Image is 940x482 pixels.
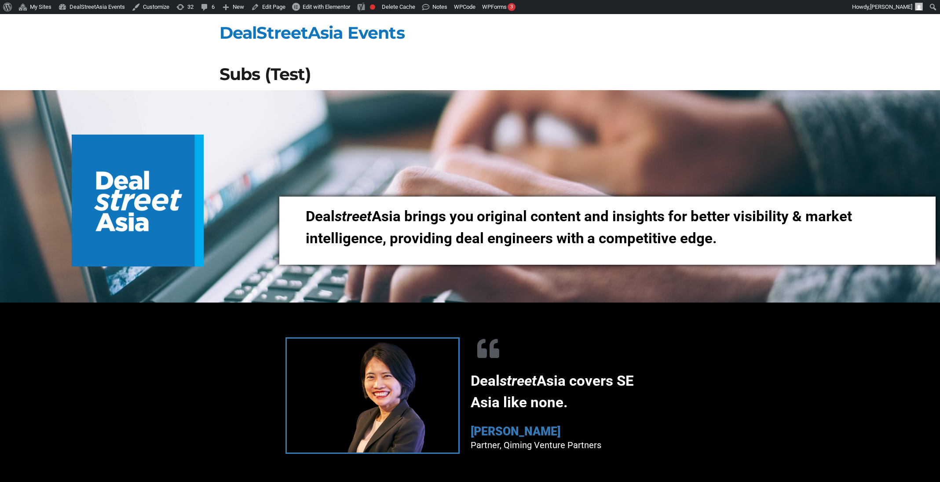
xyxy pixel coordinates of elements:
[471,370,655,413] p: Deal Asia covers SE Asia like none.
[471,425,560,438] b: [PERSON_NAME]
[870,4,912,10] span: [PERSON_NAME]
[279,205,936,249] p: Deal Asia brings you original content and insights for better visibility & market intelligence, p...
[219,66,721,83] h1: Subs (Test)
[500,372,537,389] em: street
[335,208,372,225] i: street
[471,438,655,452] p: Partner, Qiming Venture Partners
[219,22,405,43] a: DealStreetAsia Events
[370,4,375,10] div: Focus keyphrase not set
[303,4,350,10] span: Edit with Elementor
[508,3,516,11] div: 3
